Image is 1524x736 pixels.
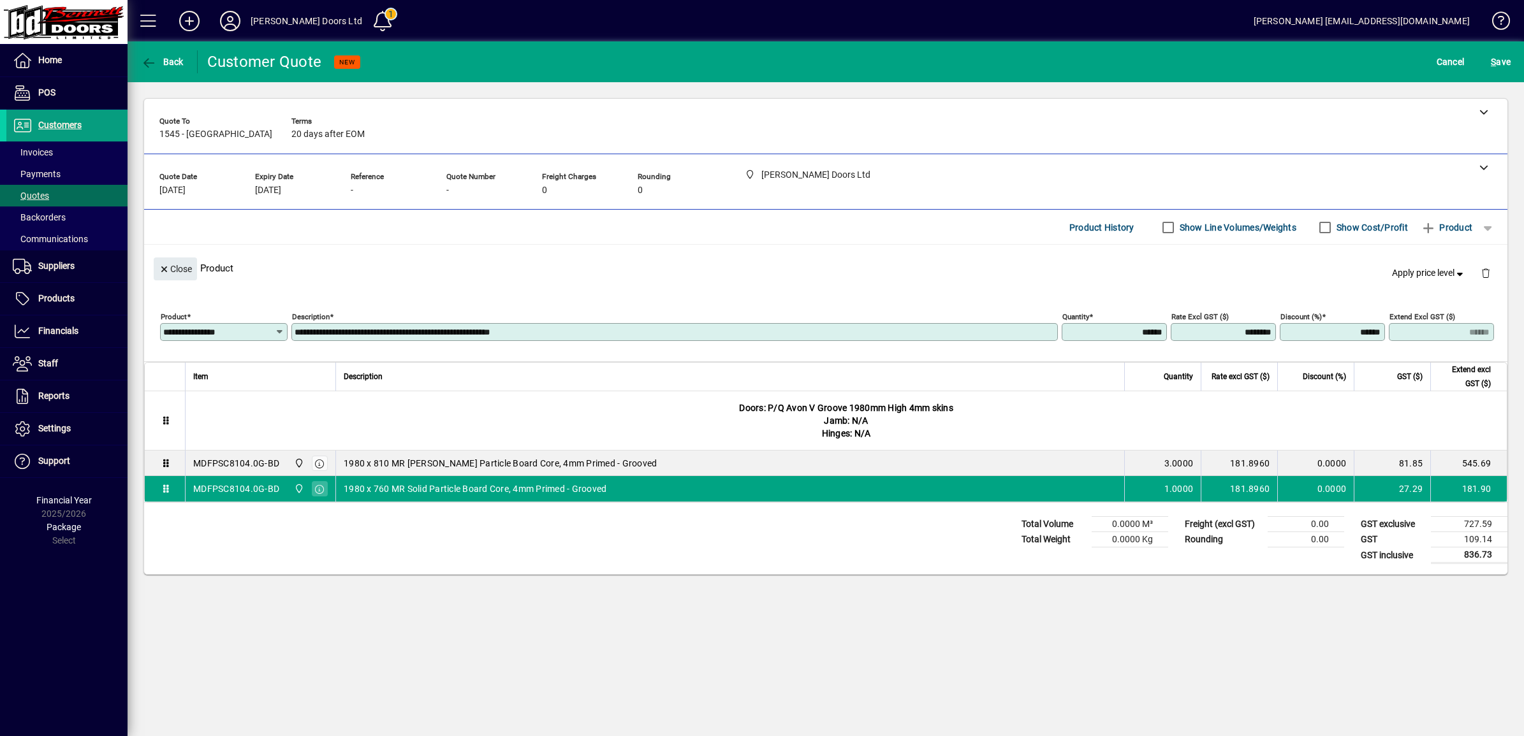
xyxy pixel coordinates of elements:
[638,185,643,196] span: 0
[1212,370,1270,384] span: Rate excl GST ($)
[38,423,71,433] span: Settings
[446,185,449,196] span: -
[1354,517,1431,532] td: GST exclusive
[169,10,210,32] button: Add
[1164,457,1194,470] span: 3.0000
[1470,267,1501,278] app-page-header-button: Delete
[6,413,128,445] a: Settings
[38,55,62,65] span: Home
[13,191,49,201] span: Quotes
[1437,52,1465,72] span: Cancel
[36,495,92,505] span: Financial Year
[13,147,53,157] span: Invoices
[1069,217,1134,238] span: Product History
[159,185,186,196] span: [DATE]
[1430,451,1507,476] td: 545.69
[1178,532,1268,547] td: Rounding
[1277,476,1354,501] td: 0.0000
[193,457,279,470] div: MDFPSC8104.0G-BD
[344,370,383,384] span: Description
[161,312,187,321] mat-label: Product
[38,391,70,401] span: Reports
[6,185,128,206] a: Quotes
[138,50,187,73] button: Back
[1397,370,1423,384] span: GST ($)
[1268,532,1344,547] td: 0.00
[1491,57,1496,67] span: S
[351,185,353,196] span: -
[38,293,75,303] span: Products
[6,45,128,76] a: Home
[1303,370,1346,384] span: Discount (%)
[1433,50,1468,73] button: Cancel
[13,212,66,222] span: Backorders
[1015,532,1092,547] td: Total Weight
[1392,266,1466,280] span: Apply price level
[1064,216,1139,239] button: Product History
[47,522,81,532] span: Package
[1431,517,1507,532] td: 727.59
[1209,457,1270,470] div: 181.8960
[542,185,547,196] span: 0
[1354,451,1430,476] td: 81.85
[193,482,279,495] div: MDFPSC8104.0G-BD
[141,57,184,67] span: Back
[6,206,128,228] a: Backorders
[1354,476,1430,501] td: 27.29
[1092,517,1168,532] td: 0.0000 M³
[38,358,58,368] span: Staff
[344,457,657,470] span: 1980 x 810 MR [PERSON_NAME] Particle Board Core, 4mm Primed - Grooved
[1470,257,1501,288] button: Delete
[13,234,88,244] span: Communications
[1062,312,1089,321] mat-label: Quantity
[291,129,365,140] span: 20 days after EOM
[1439,363,1491,391] span: Extend excl GST ($)
[38,261,75,271] span: Suppliers
[207,52,322,72] div: Customer Quote
[1334,221,1408,234] label: Show Cost/Profit
[128,50,198,73] app-page-header-button: Back
[6,445,128,477] a: Support
[1092,532,1168,547] td: 0.0000 Kg
[1254,11,1470,31] div: [PERSON_NAME] [EMAIL_ADDRESS][DOMAIN_NAME]
[255,185,281,196] span: [DATE]
[38,120,82,130] span: Customers
[292,312,330,321] mat-label: Description
[1483,3,1508,44] a: Knowledge Base
[1015,517,1092,532] td: Total Volume
[251,11,362,31] div: [PERSON_NAME] Doors Ltd
[38,326,78,336] span: Financials
[6,141,128,163] a: Invoices
[1354,532,1431,547] td: GST
[38,87,55,97] span: POS
[6,250,128,282] a: Suppliers
[291,456,305,470] span: Bennett Doors Ltd
[6,315,128,347] a: Financials
[1268,517,1344,532] td: 0.00
[1431,532,1507,547] td: 109.14
[186,391,1507,450] div: Doors: P/Q Avon V Groove 1980mm High 4mm skins Jamb: N/A Hinges: N/A
[210,10,251,32] button: Profile
[1209,482,1270,495] div: 181.8960
[1431,547,1507,563] td: 836.73
[6,77,128,109] a: POS
[150,263,200,274] app-page-header-button: Close
[1430,476,1507,501] td: 181.90
[1164,482,1194,495] span: 1.0000
[154,257,197,280] button: Close
[159,129,272,140] span: 1545 - [GEOGRAPHIC_DATA]
[6,348,128,380] a: Staff
[1389,312,1455,321] mat-label: Extend excl GST ($)
[339,58,355,66] span: NEW
[159,259,192,280] span: Close
[291,482,305,496] span: Bennett Doors Ltd
[344,482,606,495] span: 1980 x 760 MR Solid Particle Board Core, 4mm Primed - Grooved
[6,283,128,315] a: Products
[1354,547,1431,563] td: GST inclusive
[193,370,209,384] span: Item
[1178,517,1268,532] td: Freight (excl GST)
[6,380,128,412] a: Reports
[1164,370,1193,384] span: Quantity
[1177,221,1296,234] label: Show Line Volumes/Weights
[1277,451,1354,476] td: 0.0000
